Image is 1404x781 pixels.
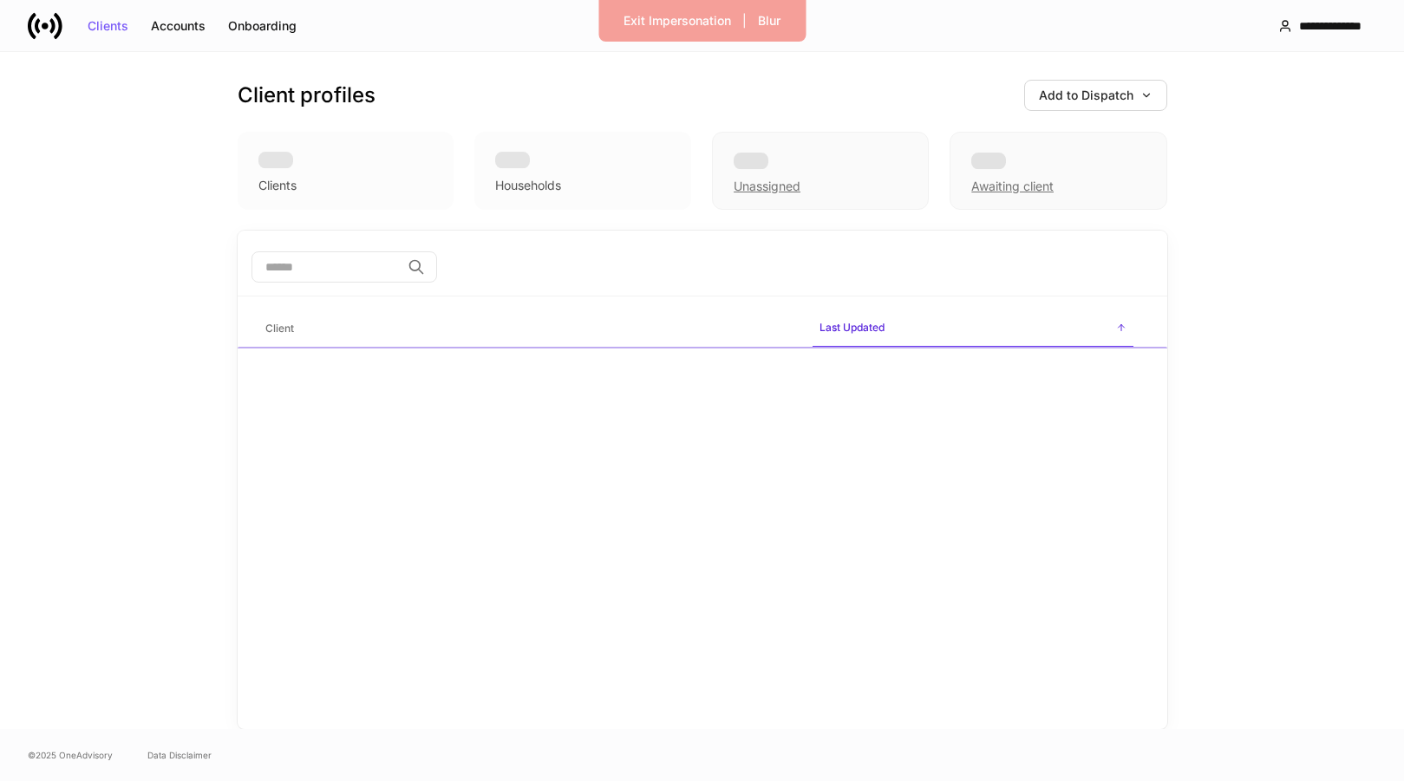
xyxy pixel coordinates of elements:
div: Awaiting client [950,132,1166,210]
button: Exit Impersonation [612,7,742,35]
h6: Last Updated [820,319,885,335]
div: Clients [88,20,128,32]
div: Onboarding [228,20,297,32]
span: © 2025 OneAdvisory [28,748,113,762]
div: Unassigned [734,178,800,195]
div: Add to Dispatch [1039,89,1153,101]
div: Accounts [151,20,206,32]
div: Exit Impersonation [624,15,731,27]
a: Data Disclaimer [147,748,212,762]
button: Blur [747,7,792,35]
div: Blur [758,15,780,27]
span: Client [258,311,799,347]
span: Last Updated [813,310,1133,348]
div: Awaiting client [971,178,1054,195]
button: Accounts [140,12,217,40]
button: Add to Dispatch [1024,80,1167,111]
button: Onboarding [217,12,308,40]
button: Clients [76,12,140,40]
h6: Client [265,320,294,336]
h3: Client profiles [238,81,375,109]
div: Clients [258,177,297,194]
div: Households [495,177,561,194]
div: Unassigned [712,132,929,210]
